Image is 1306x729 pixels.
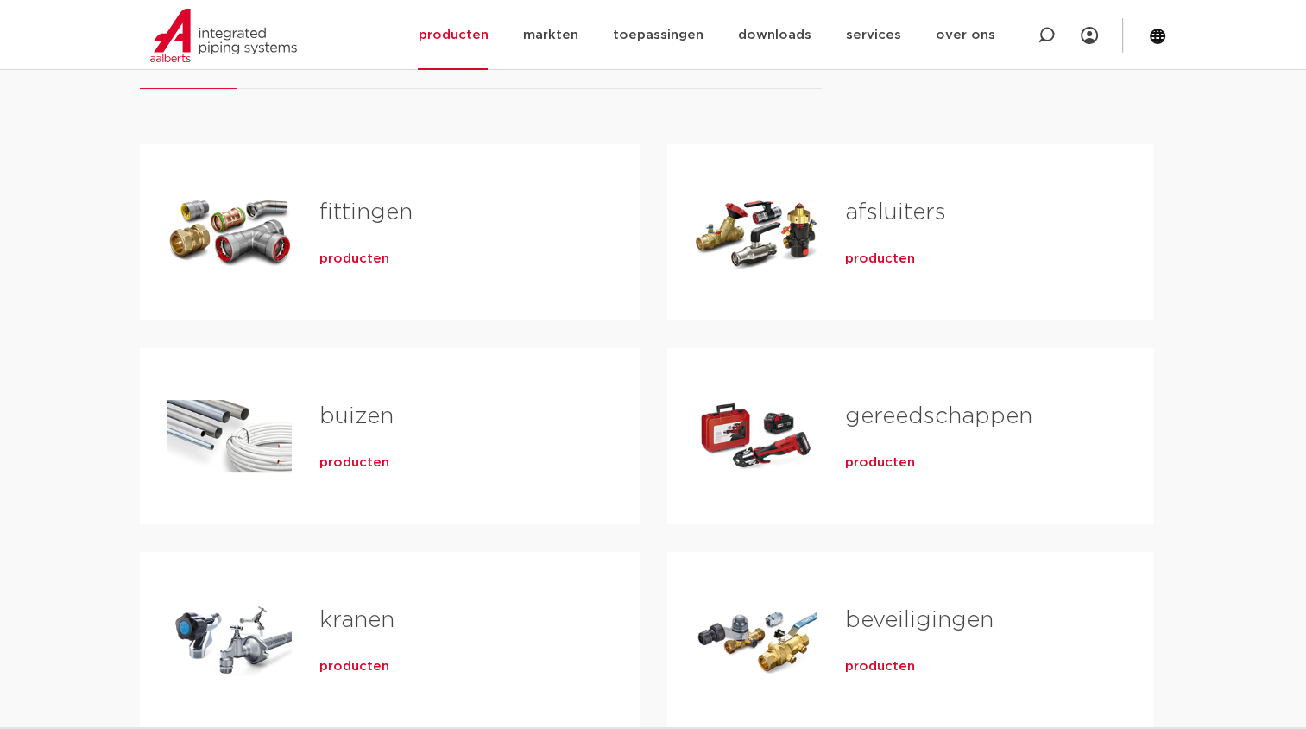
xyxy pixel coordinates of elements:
[845,658,915,675] a: producten
[319,609,394,631] a: kranen
[845,454,915,472] a: producten
[845,609,994,631] a: beveiligingen
[319,454,389,472] a: producten
[319,658,389,675] a: producten
[845,201,946,224] a: afsluiters
[319,250,389,268] a: producten
[319,201,413,224] a: fittingen
[845,250,915,268] a: producten
[319,405,394,428] a: buizen
[845,405,1032,428] a: gereedschappen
